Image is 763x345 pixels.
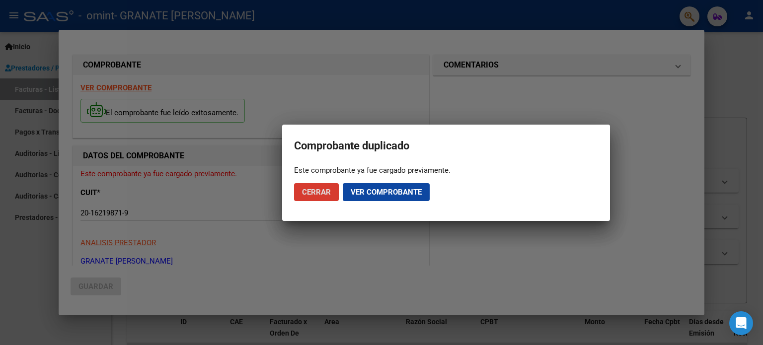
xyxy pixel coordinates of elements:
[729,311,753,335] div: Open Intercom Messenger
[302,188,331,197] span: Cerrar
[294,137,598,155] h2: Comprobante duplicado
[294,183,339,201] button: Cerrar
[343,183,430,201] button: Ver comprobante
[351,188,422,197] span: Ver comprobante
[294,165,598,175] div: Este comprobante ya fue cargado previamente.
